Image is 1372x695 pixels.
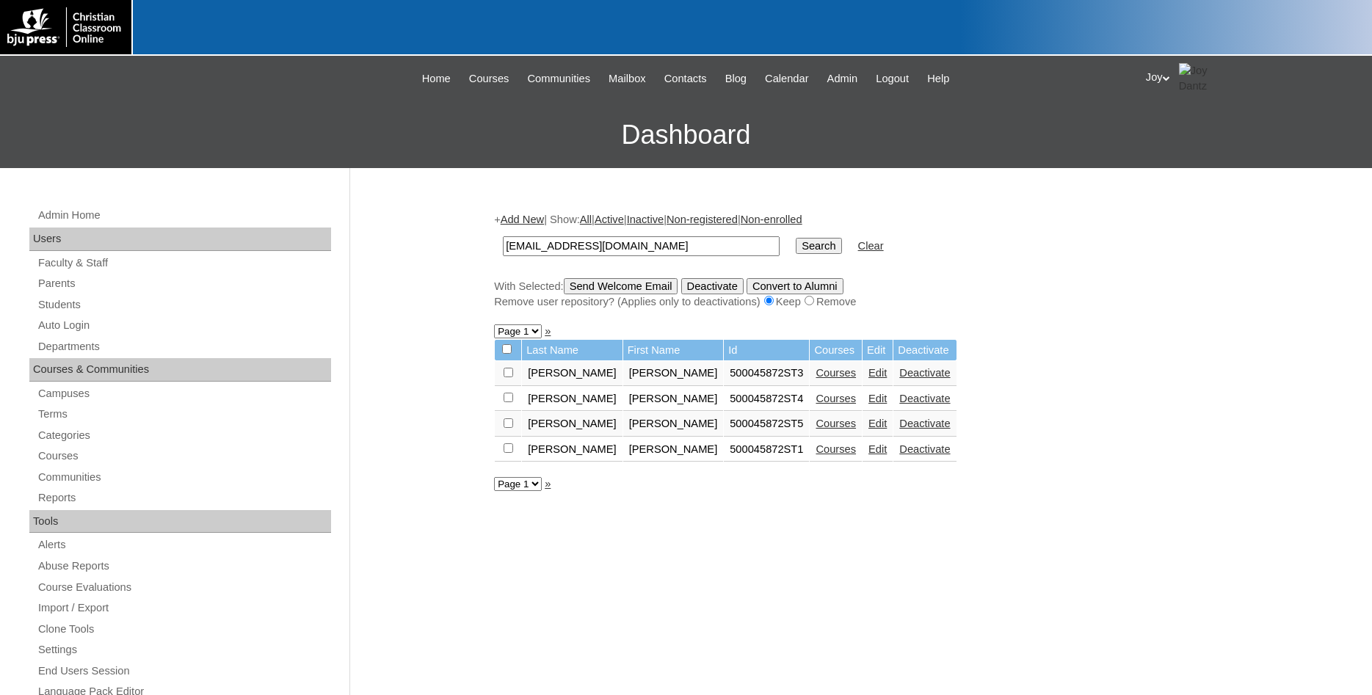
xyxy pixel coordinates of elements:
[580,214,592,225] a: All
[623,437,724,462] td: [PERSON_NAME]
[520,70,598,87] a: Communities
[623,361,724,386] td: [PERSON_NAME]
[37,385,331,403] a: Campuses
[503,236,780,256] input: Search
[601,70,653,87] a: Mailbox
[868,70,916,87] a: Logout
[816,367,856,379] a: Courses
[37,468,331,487] a: Communities
[765,70,808,87] span: Calendar
[522,387,623,412] td: [PERSON_NAME]
[724,361,809,386] td: 500045872ST3
[1146,63,1357,93] div: Joy
[667,214,738,225] a: Non-registered
[858,240,884,252] a: Clear
[29,510,331,534] div: Tools
[522,361,623,386] td: [PERSON_NAME]
[522,340,623,361] td: Last Name
[863,340,893,361] td: Edit
[820,70,865,87] a: Admin
[522,437,623,462] td: [PERSON_NAME]
[37,620,331,638] a: Clone Tools
[564,278,678,294] input: Send Welcome Email
[724,412,809,437] td: 500045872ST5
[37,296,331,314] a: Students
[899,367,950,379] a: Deactivate
[868,393,887,404] a: Edit
[758,70,816,87] a: Calendar
[37,338,331,356] a: Departments
[37,206,331,225] a: Admin Home
[29,228,331,251] div: Users
[545,478,551,490] a: »
[796,238,841,254] input: Search
[747,278,843,294] input: Convert to Alumni
[37,405,331,423] a: Terms
[724,340,809,361] td: Id
[920,70,957,87] a: Help
[37,426,331,445] a: Categories
[37,316,331,335] a: Auto Login
[37,254,331,272] a: Faculty & Staff
[462,70,517,87] a: Courses
[494,278,1221,310] div: With Selected:
[927,70,949,87] span: Help
[494,212,1221,309] div: + | Show: | | | |
[7,7,124,47] img: logo-white.png
[522,412,623,437] td: [PERSON_NAME]
[816,418,856,429] a: Courses
[718,70,754,87] a: Blog
[868,367,887,379] a: Edit
[623,387,724,412] td: [PERSON_NAME]
[595,214,624,225] a: Active
[415,70,458,87] a: Home
[899,443,950,455] a: Deactivate
[657,70,714,87] a: Contacts
[664,70,707,87] span: Contacts
[528,70,591,87] span: Communities
[422,70,451,87] span: Home
[37,536,331,554] a: Alerts
[810,340,862,361] td: Courses
[37,599,331,617] a: Import / Export
[29,358,331,382] div: Courses & Communities
[1179,63,1216,93] img: Joy Dantz
[816,393,856,404] a: Courses
[724,437,809,462] td: 500045872ST1
[623,412,724,437] td: [PERSON_NAME]
[876,70,909,87] span: Logout
[899,393,950,404] a: Deactivate
[37,578,331,597] a: Course Evaluations
[725,70,747,87] span: Blog
[37,274,331,293] a: Parents
[623,340,724,361] td: First Name
[868,418,887,429] a: Edit
[868,443,887,455] a: Edit
[37,447,331,465] a: Courses
[501,214,544,225] a: Add New
[7,102,1365,168] h3: Dashboard
[37,662,331,680] a: End Users Session
[724,387,809,412] td: 500045872ST4
[37,557,331,575] a: Abuse Reports
[37,489,331,507] a: Reports
[816,443,856,455] a: Courses
[609,70,646,87] span: Mailbox
[627,214,664,225] a: Inactive
[741,214,802,225] a: Non-enrolled
[899,418,950,429] a: Deactivate
[494,294,1221,310] div: Remove user repository? (Applies only to deactivations) Keep Remove
[469,70,509,87] span: Courses
[893,340,956,361] td: Deactivate
[827,70,858,87] span: Admin
[545,325,551,337] a: »
[37,641,331,659] a: Settings
[681,278,744,294] input: Deactivate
